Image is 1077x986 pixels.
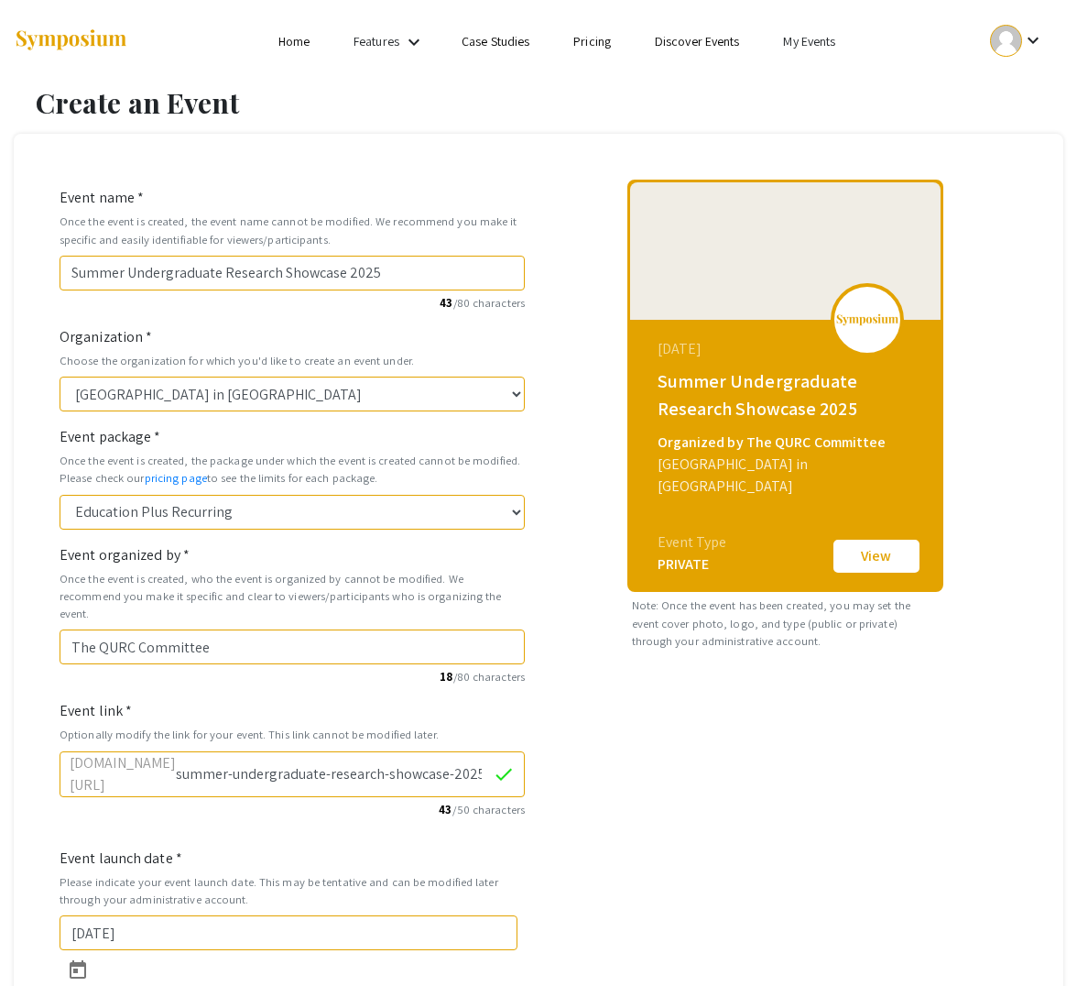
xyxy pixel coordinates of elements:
label: [DOMAIN_NAME][URL] [70,752,176,796]
div: [DATE] [658,338,918,360]
img: Symposium by ForagerOne [14,28,128,53]
mat-icon: Expand Features list [403,31,425,53]
small: Once the event is created, the package under which the event is created cannot be modified. Pleas... [60,452,525,487]
button: View [831,537,922,575]
label: Event link * [60,700,132,722]
iframe: Chat [14,904,78,972]
label: Event launch date * [60,848,182,870]
button: Expand account dropdown [971,20,1063,61]
small: Note: Once the event has been created, you may set the event cover photo, logo, and type (public ... [627,592,943,654]
span: 43 [440,295,452,311]
label: Organization * [60,326,152,348]
small: /50 characters [60,801,525,818]
small: Once the event is created, who the event is organized by cannot be modified. We recommend you mak... [60,570,525,623]
small: /80 characters [60,668,525,685]
span: 43 [439,802,451,817]
div: PRIVATE [658,553,727,575]
small: Please indicate your event launch date. This may be tentative and can be modified later through y... [60,873,525,908]
div: Organized by The QURC Committee [658,432,918,454]
a: Features [354,33,399,49]
label: Event name * [60,187,144,209]
label: Event package * [60,426,161,448]
a: pricing page [145,470,207,486]
small: Optionally modify the link for your event. This link cannot be modified later. [60,726,525,743]
label: Event organized by * [60,544,190,566]
span: 18 [440,669,452,685]
img: logo_v2.png [835,313,899,326]
a: Case Studies [462,33,529,49]
a: Home [278,33,310,49]
small: /80 characters [60,294,525,312]
div: Summer Undergraduate Research Showcase 2025 [658,367,918,422]
h1: Create an Event [36,86,1063,119]
a: Pricing [573,33,611,49]
div: [GEOGRAPHIC_DATA] in [GEOGRAPHIC_DATA] [658,454,918,498]
a: My Events [783,33,835,49]
div: Event Type [658,531,727,553]
small: Once the event is created, the event name cannot be modified. We recommend you make it specific a... [60,213,525,247]
small: Choose the organization for which you'd like to create an event under. [60,352,525,369]
mat-icon: Expand account dropdown [1022,29,1044,51]
a: Discover Events [655,33,740,49]
mat-icon: check [493,763,515,785]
